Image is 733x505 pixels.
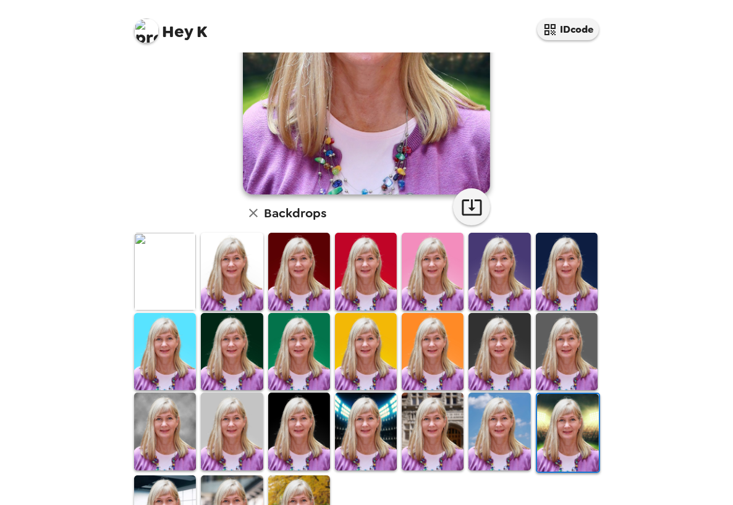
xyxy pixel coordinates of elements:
[537,19,599,40] button: IDcode
[264,203,326,223] h6: Backdrops
[134,12,208,40] span: K
[134,19,159,43] img: profile pic
[162,20,193,43] span: Hey
[134,233,196,310] img: Original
